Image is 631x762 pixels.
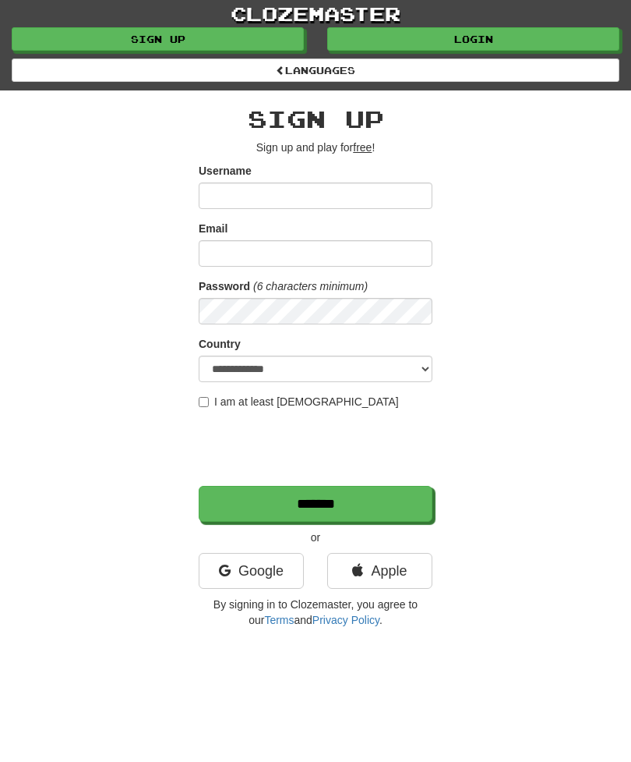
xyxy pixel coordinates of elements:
[12,58,619,82] a: Languages
[199,336,241,352] label: Country
[327,27,619,51] a: Login
[199,417,435,478] iframe: reCAPTCHA
[327,553,432,589] a: Apple
[199,106,432,132] h2: Sign up
[199,394,399,409] label: I am at least [DEMOGRAPHIC_DATA]
[199,221,227,236] label: Email
[199,163,252,179] label: Username
[353,141,372,154] u: free
[199,530,432,545] p: or
[312,614,379,626] a: Privacy Policy
[199,397,209,407] input: I am at least [DEMOGRAPHIC_DATA]
[199,553,304,589] a: Google
[199,140,432,155] p: Sign up and play for !
[12,27,304,51] a: Sign up
[199,597,432,628] p: By signing in to Clozemaster, you agree to our and .
[264,614,294,626] a: Terms
[253,280,368,292] em: (6 characters minimum)
[199,278,250,294] label: Password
